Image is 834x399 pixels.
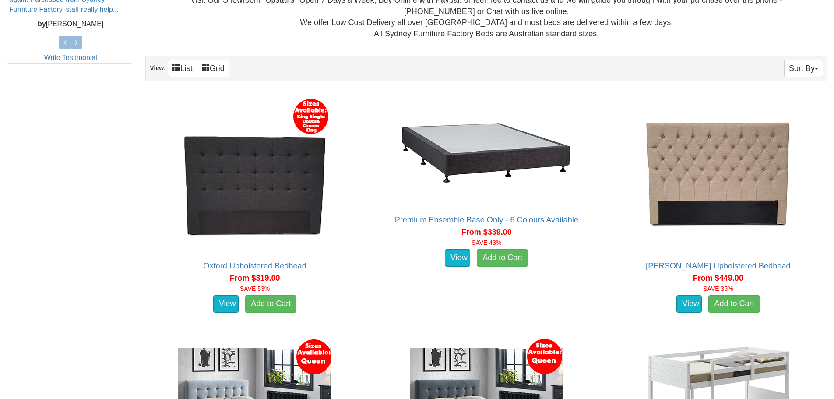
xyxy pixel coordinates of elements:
[472,239,501,246] font: SAVE 43%
[646,261,791,270] a: [PERSON_NAME] Upholstered Bedhead
[395,215,578,224] a: Premium Ensemble Base Only - 6 Colours Available
[9,19,132,29] p: [PERSON_NAME]
[639,95,797,253] img: Florence Upholstered Bedhead
[245,295,296,313] a: Add to Cart
[477,249,528,267] a: Add to Cart
[44,54,97,61] a: Write Testimonial
[230,274,280,282] span: From $319.00
[176,95,334,253] img: Oxford Upholstered Bedhead
[397,95,576,207] img: Premium Ensemble Base Only - 6 Colours Available
[693,274,743,282] span: From $449.00
[703,285,733,292] font: SAVE 35%
[461,228,512,237] span: From $339.00
[150,64,165,71] strong: View:
[240,285,270,292] font: SAVE 53%
[784,60,823,77] button: Sort By
[676,295,702,313] a: View
[213,295,239,313] a: View
[708,295,760,313] a: Add to Cart
[445,249,470,267] a: View
[38,20,46,28] b: by
[197,60,229,77] a: Grid
[168,60,197,77] a: List
[203,261,306,270] a: Oxford Upholstered Bedhead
